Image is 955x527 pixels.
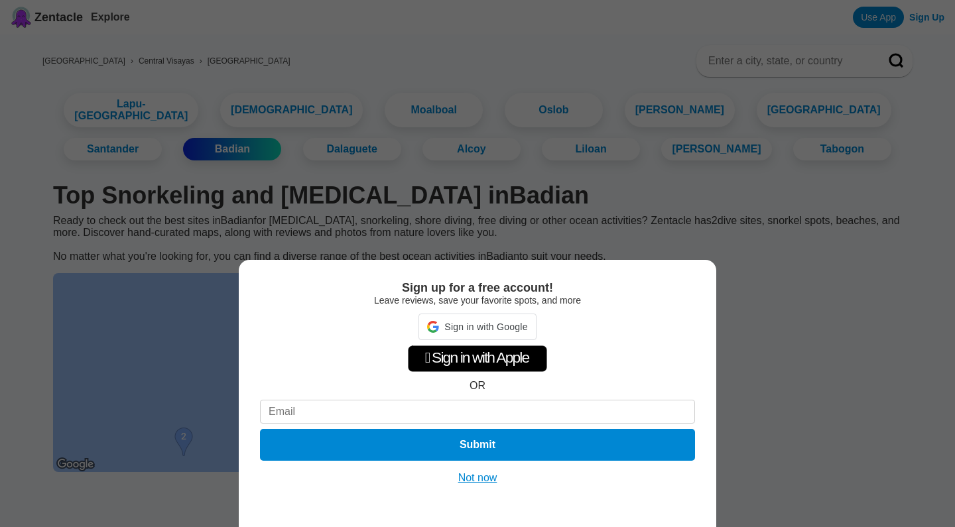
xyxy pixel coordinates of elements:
[260,281,695,295] div: Sign up for a free account!
[470,380,485,392] div: OR
[408,345,547,372] div: Sign in with Apple
[418,314,536,340] div: Sign in with Google
[454,471,501,485] button: Not now
[260,295,695,306] div: Leave reviews, save your favorite spots, and more
[260,400,695,424] input: Email
[260,429,695,461] button: Submit
[444,322,527,332] span: Sign in with Google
